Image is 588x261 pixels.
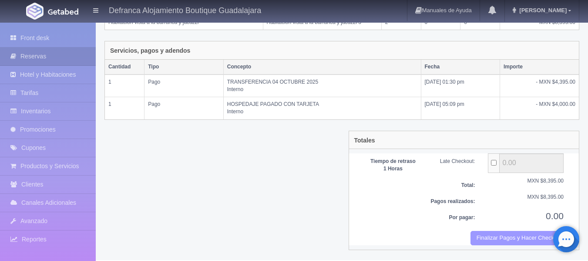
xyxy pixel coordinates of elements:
th: Importe [500,60,579,75]
img: Getabed [26,3,44,20]
td: Pago [144,97,224,119]
img: Getabed [48,8,78,15]
div: Late Checkout: [428,158,481,165]
div: MXN $8,395.00 [481,177,570,185]
td: 1 [105,97,144,119]
h4: Totales [354,137,375,144]
b: Por pagar: [449,214,475,220]
div: 0.00 [481,210,570,222]
span: [PERSON_NAME] [517,7,567,14]
td: - MXN $4,000.00 [500,97,579,119]
h4: Servicios, pagos y adendos [110,47,190,54]
td: - MXN $4,395.00 [500,75,579,97]
th: Concepto [223,60,421,75]
td: 1 [105,75,144,97]
input: ... [499,153,564,173]
b: Pagos realizados: [430,198,475,204]
input: ... [491,160,497,166]
div: MXN $8,395.00 [481,193,570,201]
th: Cantidad [105,60,144,75]
button: Finalizar Pagos y Hacer Checkout [470,231,564,245]
td: [DATE] 05:09 pm [421,97,500,119]
th: Tipo [144,60,224,75]
td: TRANSFERENCIA 04 OCTUBRE 2025 Interno [223,75,421,97]
td: HOSPEDAJE PAGADO CON TARJETA Interno [223,97,421,119]
h4: Defranca Alojamiento Boutique Guadalajara [109,4,261,15]
b: Total: [461,182,475,188]
b: Tiempo de retraso 1 Horas [370,158,416,172]
td: [DATE] 01:30 pm [421,75,500,97]
td: Pago [144,75,224,97]
th: Fecha [421,60,500,75]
